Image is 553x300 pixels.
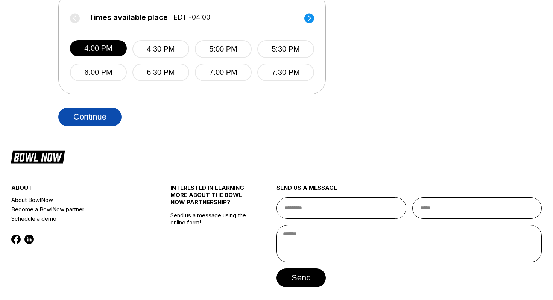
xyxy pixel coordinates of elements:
button: 7:30 PM [257,64,314,81]
button: Continue [58,108,122,126]
button: 5:30 PM [257,40,314,58]
div: about [11,184,144,195]
a: About BowlNow [11,195,144,205]
button: 6:00 PM [70,64,127,81]
span: Times available place [89,13,168,21]
a: Schedule a demo [11,214,144,223]
button: 7:00 PM [195,64,252,81]
button: 4:00 PM [70,40,127,56]
span: EDT -04:00 [173,13,210,21]
div: INTERESTED IN LEARNING MORE ABOUT THE BOWL NOW PARTNERSHIP? [170,184,250,212]
button: 5:00 PM [195,40,252,58]
button: send [276,268,326,287]
div: send us a message [276,184,542,197]
button: 6:30 PM [132,64,189,81]
a: Become a BowlNow partner [11,205,144,214]
button: 4:30 PM [132,40,189,58]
